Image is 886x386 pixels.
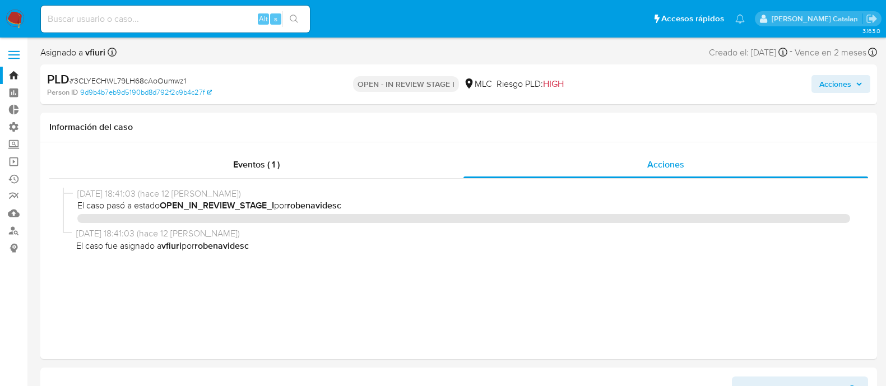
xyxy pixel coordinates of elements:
div: Creado el: [DATE] [709,45,787,60]
p: OPEN - IN REVIEW STAGE I [353,76,459,92]
span: Riesgo PLD: [497,78,564,90]
span: s [274,13,277,24]
h1: Información del caso [49,122,868,133]
a: Notificaciones [735,14,745,24]
span: HIGH [543,77,564,90]
span: Acciones [647,158,684,171]
p: rociodaniela.benavidescatalan@mercadolibre.cl [772,13,862,24]
span: Eventos ( 1 ) [233,158,280,171]
span: Alt [259,13,268,24]
span: Accesos rápidos [661,13,724,25]
button: Acciones [811,75,870,93]
span: Acciones [819,75,851,93]
b: vfiuri [83,46,105,59]
input: Buscar usuario o caso... [41,12,310,26]
span: Vence en 2 meses [795,46,866,59]
div: MLC [463,78,492,90]
span: Asignado a [40,46,105,59]
button: search-icon [282,11,305,27]
span: # 3CLYECHWL79LH68cAoOumwz1 [69,75,186,86]
b: PLD [47,70,69,88]
a: 9d9b4b7eb9d5190bd8d792f2c9b4c27f [80,87,212,97]
span: - [790,45,792,60]
b: Person ID [47,87,78,97]
a: Salir [866,13,878,25]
